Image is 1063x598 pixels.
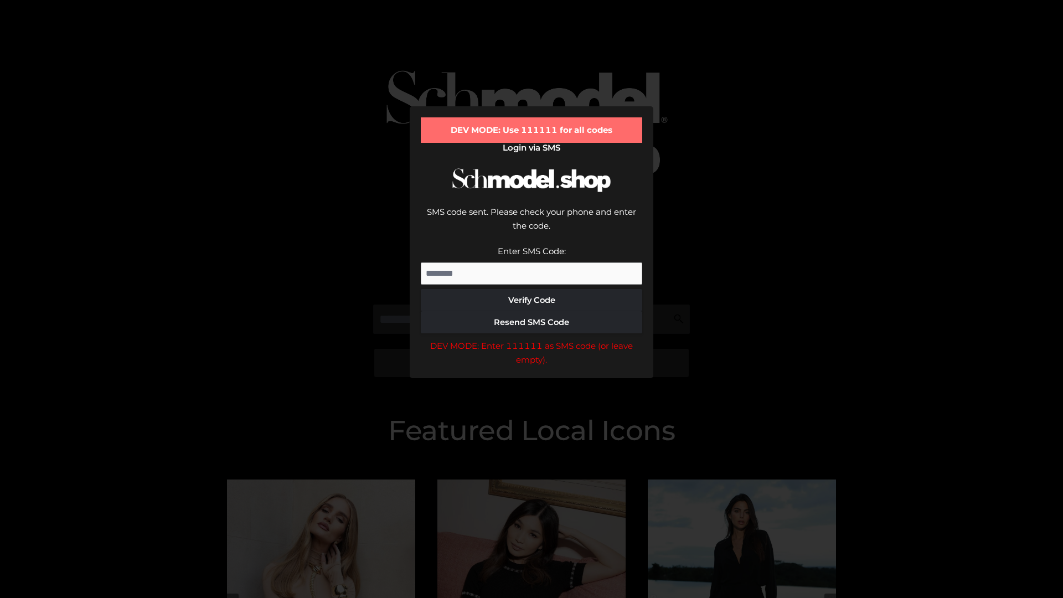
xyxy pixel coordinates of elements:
[421,143,642,153] h2: Login via SMS
[421,339,642,367] div: DEV MODE: Enter 111111 as SMS code (or leave empty).
[498,246,566,256] label: Enter SMS Code:
[421,205,642,244] div: SMS code sent. Please check your phone and enter the code.
[421,311,642,333] button: Resend SMS Code
[448,158,615,202] img: Schmodel Logo
[421,117,642,143] div: DEV MODE: Use 111111 for all codes
[421,289,642,311] button: Verify Code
